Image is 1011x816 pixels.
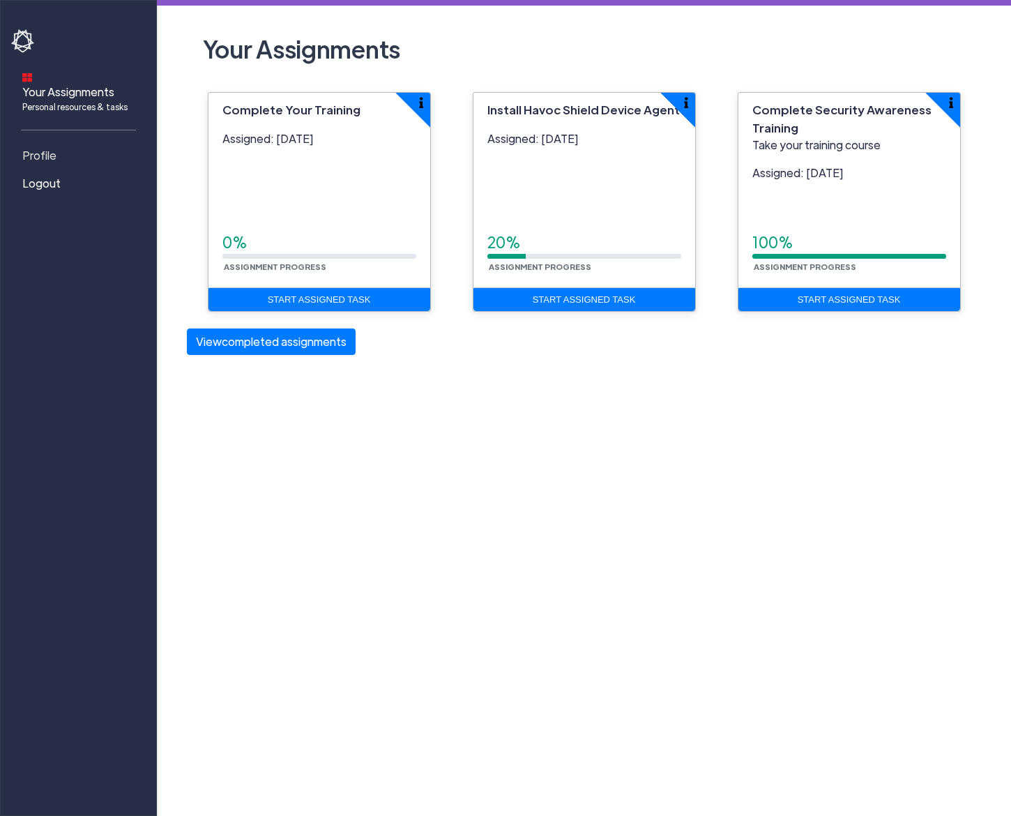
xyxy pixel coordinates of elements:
h2: Your Assignments [197,28,971,70]
span: Logout [22,175,61,192]
small: Assignment Progress [487,262,593,271]
a: Logout [11,169,151,197]
img: info-icon.svg [684,97,688,108]
span: Complete Security Awareness Training [752,102,932,135]
a: Your AssignmentsPersonal resources & tasks [11,63,151,119]
p: Take your training course [752,137,946,153]
img: dashboard-icon.svg [22,73,32,82]
span: Install Havoc Shield Device Agent [487,102,680,117]
div: 20% [487,232,681,254]
div: 0% [222,232,416,254]
img: info-icon.svg [419,97,423,108]
span: Your Assignments [22,84,128,113]
span: Personal resources & tasks [22,100,128,113]
a: Start Assigned Task [208,288,430,312]
img: havoc-shield-logo-white.png [11,29,36,53]
a: Start Assigned Task [473,288,695,312]
span: Profile [22,147,56,164]
span: Complete Your Training [222,102,360,117]
a: Profile [11,142,151,169]
small: Assignment Progress [752,262,858,271]
small: Assignment Progress [222,262,328,271]
p: Assigned: [DATE] [487,130,681,147]
div: 100% [752,232,946,254]
p: Assigned: [DATE] [222,130,416,147]
button: Viewcompleted assignments [187,328,356,355]
img: info-icon.svg [949,97,953,108]
a: Start Assigned Task [738,288,960,312]
p: Assigned: [DATE] [752,165,946,181]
